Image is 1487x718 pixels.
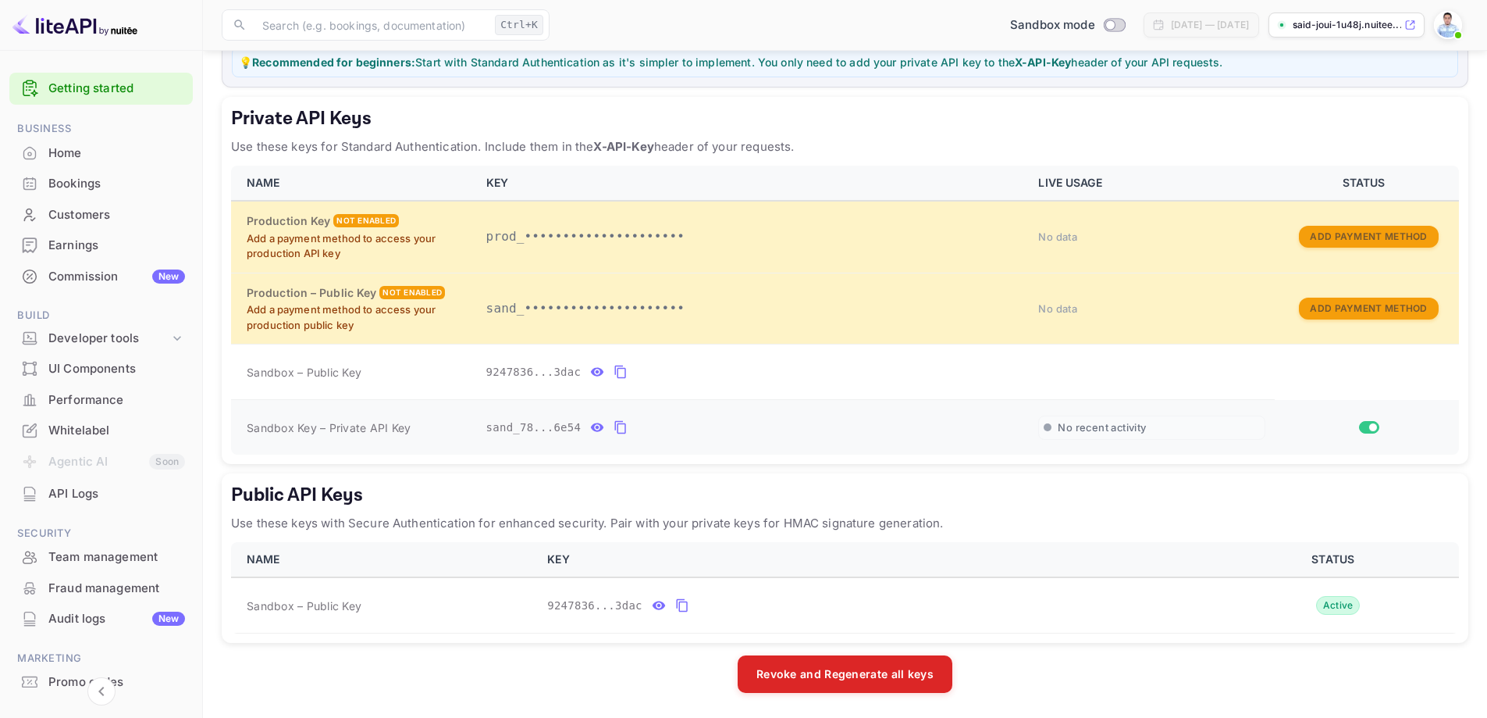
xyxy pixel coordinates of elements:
p: Use these keys with Secure Authentication for enhanced security. Pair with your private keys for ... [231,514,1459,533]
button: Add Payment Method [1299,226,1438,248]
div: Performance [48,391,185,409]
div: Active [1316,596,1361,615]
div: Audit logs [48,610,185,628]
th: KEY [538,542,1213,577]
th: NAME [231,166,477,201]
p: said-joui-1u48j.nuitee... [1293,18,1401,32]
span: No data [1038,230,1077,243]
p: Add a payment method to access your production public key [247,302,468,333]
strong: X-API-Key [593,139,653,154]
div: Fraud management [9,573,193,604]
a: Add Payment Method [1299,229,1438,242]
span: Business [9,120,193,138]
div: Performance [9,385,193,416]
a: Whitelabel [9,416,193,445]
span: 9247836...3dac [486,364,582,380]
span: Marketing [9,650,193,667]
a: Earnings [9,230,193,259]
a: Team management [9,542,193,571]
div: Bookings [48,175,185,193]
span: 9247836...3dac [547,598,642,614]
div: Team management [9,542,193,573]
strong: Recommended for beginners: [252,55,415,69]
input: Search (e.g. bookings, documentation) [253,9,489,41]
th: LIVE USAGE [1029,166,1275,201]
div: Not enabled [379,286,445,299]
div: Team management [48,548,185,566]
a: API Logs [9,479,193,508]
span: sand_78...6e54 [486,420,582,436]
img: LiteAPI logo [12,13,137,38]
span: No data [1038,302,1077,315]
div: CommissionNew [9,262,193,292]
div: Promo codes [9,667,193,698]
span: Sandbox – Public Key [247,364,361,380]
p: 💡 Start with Standard Authentication as it's simpler to implement. You only need to add your priv... [239,54,1451,70]
a: Bookings [9,169,193,198]
button: Revoke and Regenerate all keys [738,655,952,693]
h5: Private API Keys [231,106,1459,131]
th: STATUS [1213,542,1459,577]
th: KEY [477,166,1030,201]
div: Whitelabel [9,416,193,446]
div: New [152,270,185,284]
a: Performance [9,385,193,414]
p: Use these keys for Standard Authentication. Include them in the header of your requests. [231,138,1459,156]
div: Fraud management [48,580,185,598]
a: UI Components [9,354,193,383]
div: Customers [9,200,193,230]
h6: Production – Public Key [247,284,376,302]
div: Switch to Production mode [1004,16,1131,34]
img: Said Joui [1435,13,1460,38]
div: Ctrl+K [495,15,543,35]
span: No recent activity [1058,421,1146,434]
div: Not enabled [333,214,399,227]
div: Developer tools [48,330,169,348]
th: NAME [231,542,538,577]
a: Fraud management [9,573,193,602]
button: Collapse navigation [87,677,116,705]
th: STATUS [1275,166,1459,201]
button: Add Payment Method [1299,298,1438,320]
div: Whitelabel [48,422,185,440]
a: Customers [9,200,193,229]
div: [DATE] — [DATE] [1171,18,1249,32]
span: Build [9,307,193,324]
span: Sandbox mode [1010,16,1095,34]
p: sand_••••••••••••••••••••• [486,299,1020,318]
h6: Production Key [247,213,330,230]
div: Earnings [48,237,185,255]
div: New [152,612,185,626]
a: Add Payment Method [1299,301,1438,314]
table: public api keys table [231,542,1459,634]
span: Sandbox Key – Private API Key [247,421,411,434]
div: API Logs [48,485,185,503]
div: Earnings [9,230,193,261]
div: Bookings [9,169,193,199]
a: Promo codes [9,667,193,696]
span: Sandbox – Public Key [247,598,361,614]
a: Home [9,138,193,167]
a: CommissionNew [9,262,193,291]
div: Home [48,145,185,163]
div: UI Components [9,354,193,384]
div: API Logs [9,479,193,509]
div: Audit logsNew [9,604,193,634]
p: prod_••••••••••••••••••••• [486,227,1020,246]
div: Promo codes [48,673,185,691]
a: Getting started [48,80,185,98]
strong: X-API-Key [1015,55,1071,69]
h5: Public API Keys [231,483,1459,508]
a: Audit logsNew [9,604,193,633]
div: Commission [48,268,185,286]
span: Security [9,525,193,542]
div: Customers [48,206,185,224]
div: Getting started [9,73,193,105]
div: UI Components [48,360,185,378]
div: Home [9,138,193,169]
p: Add a payment method to access your production API key [247,231,468,262]
div: Developer tools [9,325,193,352]
table: private api keys table [231,166,1459,455]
